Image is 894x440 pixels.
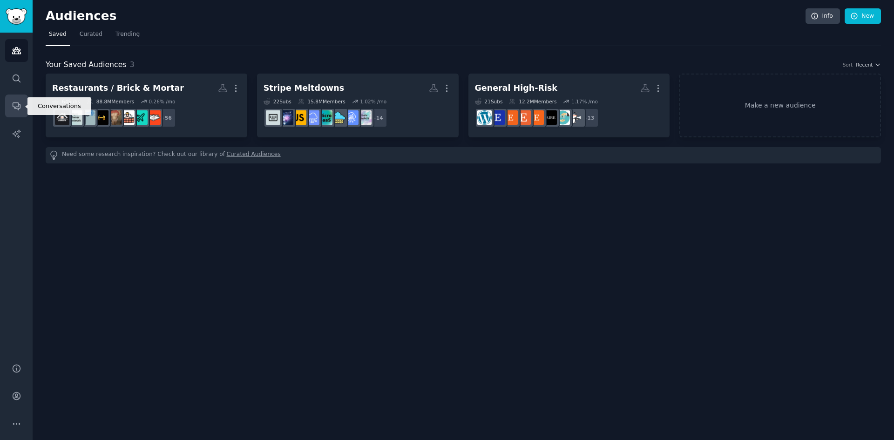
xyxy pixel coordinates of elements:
div: 22 Sub s [264,98,291,105]
a: Curated [76,27,106,46]
span: Saved [49,30,67,39]
span: 3 [130,60,135,69]
a: Make a new audience [679,74,881,137]
img: GummySearch logo [6,8,27,25]
a: Saved [46,27,70,46]
div: 1.02 % /mo [360,98,386,105]
a: General High-Risk21Subs12.2MMembers1.17% /mo+13freelance_forhirewholesaleproductsFaireConnections... [468,74,670,137]
div: Stripe Meltdowns [264,82,344,94]
img: wholesaleproducts [555,110,570,125]
h2: Audiences [46,9,806,24]
div: 64 Sub s [52,98,80,105]
a: New [845,8,881,24]
img: Wordpress [477,110,492,125]
img: NycMassageSpaInQueens [107,110,122,125]
img: webdevelopment [266,110,280,125]
a: Info [806,8,840,24]
img: vegas [146,110,161,125]
div: Need some research inspiration? Check out our library of [46,147,881,163]
div: + 14 [368,108,387,128]
span: Recent [856,61,873,68]
img: indiehackers [357,110,372,125]
div: 1.17 % /mo [571,98,598,105]
img: SaaSSales [344,110,359,125]
img: workout [94,110,108,125]
div: + 13 [579,108,599,128]
img: hottub [120,110,135,125]
div: 12.2M Members [509,98,556,105]
div: 88.8M Members [87,98,134,105]
img: EtsyCommunity [516,110,531,125]
img: homegym [55,110,69,125]
img: micro_saas [331,110,345,125]
img: EtsySellerOnly [529,110,544,125]
div: 21 Sub s [475,98,503,105]
div: General High-Risk [475,82,558,94]
span: Curated [80,30,102,39]
a: Restaurants / Brick & Mortar64Subs88.8MMembers0.26% /mo+56vegaschubbytravelhottubNycMassageSpaInQ... [46,74,247,137]
a: Curated Audiences [227,150,281,160]
div: 0.26 % /mo [149,98,175,105]
div: Sort [843,61,853,68]
a: Trending [112,27,143,46]
img: Advice [81,110,95,125]
img: WebdevTutorials [279,110,293,125]
div: 15.8M Members [298,98,345,105]
img: freelance_forhire [569,110,583,125]
img: SaaS [305,110,319,125]
img: chubbytravel [133,110,148,125]
img: javascript [292,110,306,125]
img: FaireConnections [542,110,557,125]
div: + 56 [156,108,176,128]
button: Recent [856,61,881,68]
img: Etsy [503,110,518,125]
img: microsaas [318,110,332,125]
div: Restaurants / Brick & Mortar [52,82,184,94]
span: Trending [115,30,140,39]
a: Stripe Meltdowns22Subs15.8MMembers1.02% /mo+14indiehackersSaaSSalesmicro_saasmicrosaasSaaSjavascr... [257,74,459,137]
img: GymOwnerNetwork [68,110,82,125]
img: EtsySellers [490,110,505,125]
span: Your Saved Audiences [46,59,127,71]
